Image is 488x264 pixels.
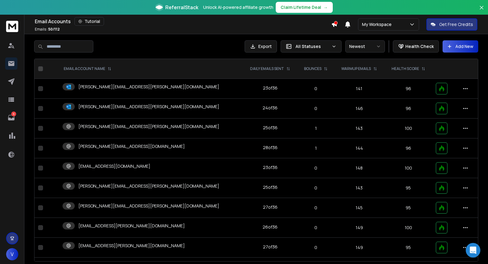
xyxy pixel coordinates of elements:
div: Open Intercom Messenger [466,243,480,258]
p: Get Free Credits [439,21,473,28]
div: 27 of 36 [263,204,278,210]
td: 143 [334,119,384,138]
td: 145 [334,198,384,218]
td: 143 [334,178,384,198]
td: 96 [384,79,432,99]
td: 144 [334,138,384,158]
p: 6 [11,112,16,116]
div: 27 of 36 [263,244,278,250]
td: 149 [334,218,384,238]
span: → [324,4,328,10]
button: V [6,248,18,260]
td: 146 [334,99,384,119]
td: 95 [384,198,432,218]
p: 0 [301,244,330,251]
button: Health Check [393,40,439,53]
td: 95 [384,238,432,258]
button: Tutorial [74,17,104,26]
p: [EMAIL_ADDRESS][PERSON_NAME][DOMAIN_NAME] [78,243,185,249]
p: 0 [301,105,330,112]
p: All Statuses [296,43,329,50]
p: [PERSON_NAME][EMAIL_ADDRESS][PERSON_NAME][DOMAIN_NAME] [78,104,219,110]
span: ReferralStack [165,4,198,11]
button: Export [245,40,277,53]
p: [EMAIL_ADDRESS][PERSON_NAME][DOMAIN_NAME] [78,223,185,229]
td: 100 [384,218,432,238]
div: 28 of 36 [263,145,278,151]
p: WARMUP EMAILS [341,66,371,71]
p: [PERSON_NAME][EMAIL_ADDRESS][PERSON_NAME][DOMAIN_NAME] [78,84,219,90]
p: [PERSON_NAME][EMAIL_ADDRESS][PERSON_NAME][DOMAIN_NAME] [78,183,219,189]
p: 0 [301,225,330,231]
button: Claim Lifetime Deal→ [276,2,333,13]
p: [EMAIL_ADDRESS][DOMAIN_NAME] [78,163,150,169]
p: [PERSON_NAME][EMAIL_ADDRESS][PERSON_NAME][DOMAIN_NAME] [78,203,219,209]
p: BOUNCES [304,66,321,71]
button: Add New [443,40,478,53]
div: 25 of 36 [263,125,278,131]
a: 6 [5,112,17,124]
p: Emails : [35,27,60,32]
p: Health Check [405,43,434,50]
td: 141 [334,79,384,99]
button: Close banner [478,4,486,18]
p: 1 [301,145,330,151]
button: Get Free Credits [426,18,477,31]
td: 96 [384,138,432,158]
p: HEALTH SCORE [392,66,419,71]
div: 24 of 36 [263,105,278,111]
p: [PERSON_NAME][EMAIL_ADDRESS][PERSON_NAME][DOMAIN_NAME] [78,123,219,130]
button: Newest [345,40,385,53]
p: 0 [301,165,330,171]
p: 1 [301,125,330,131]
div: EMAIL ACCOUNT NAME [64,66,111,71]
td: 96 [384,99,432,119]
p: My Workspace [362,21,394,28]
td: 100 [384,119,432,138]
p: 0 [301,185,330,191]
div: Email Accounts [35,17,331,26]
div: 23 of 36 [263,164,278,170]
p: [PERSON_NAME][EMAIL_ADDRESS][DOMAIN_NAME] [78,143,185,149]
p: 0 [301,205,330,211]
span: 50 / 112 [48,27,60,32]
div: 25 of 36 [263,184,278,190]
td: 148 [334,158,384,178]
p: Unlock AI-powered affiliate growth [203,4,273,10]
div: 23 of 36 [263,85,278,91]
td: 100 [384,158,432,178]
td: 95 [384,178,432,198]
td: 149 [334,238,384,258]
p: DAILY EMAILS SENT [250,66,284,71]
div: 26 of 36 [263,224,278,230]
p: 0 [301,86,330,92]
